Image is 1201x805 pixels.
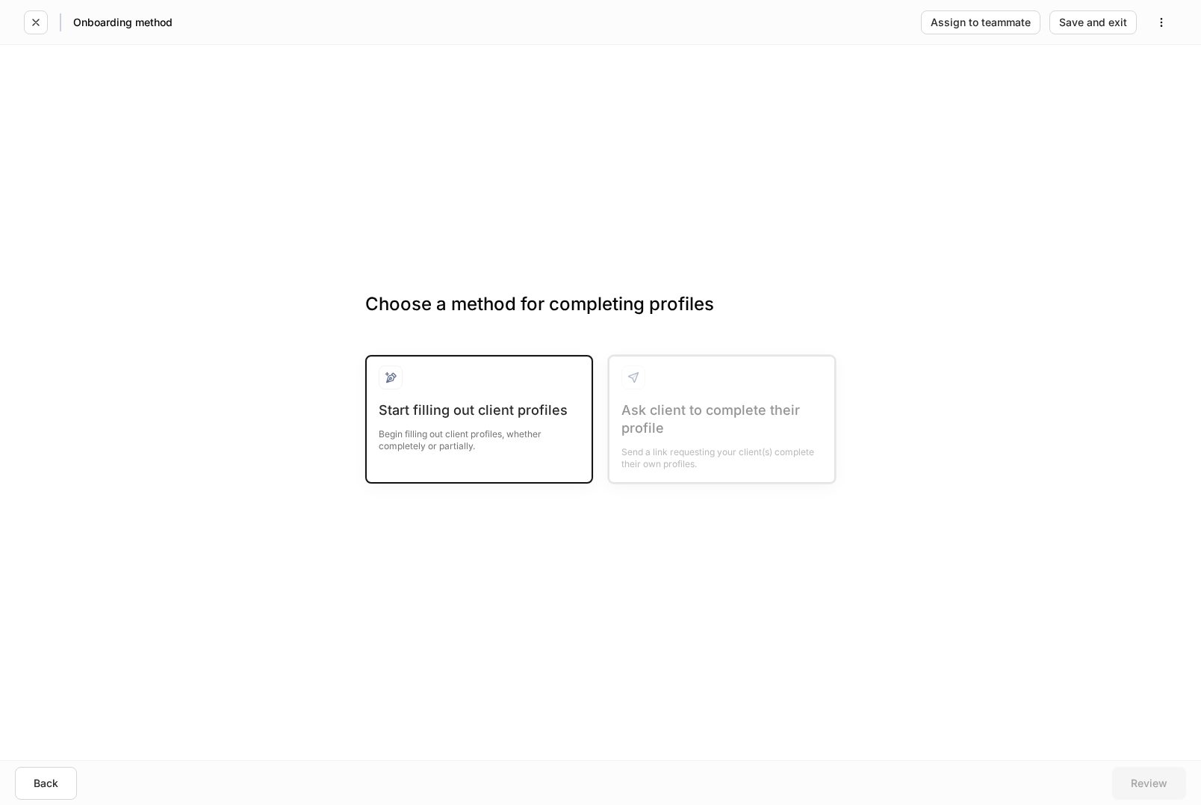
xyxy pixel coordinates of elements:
[34,778,58,789] div: Back
[921,10,1040,34] button: Assign to teammate
[1059,17,1127,28] div: Save and exit
[379,401,580,419] div: Start filling out client profiles
[73,15,173,30] h5: Onboarding method
[931,17,1031,28] div: Assign to teammate
[1049,10,1137,34] button: Save and exit
[15,767,77,800] button: Back
[379,419,580,452] div: Begin filling out client profiles, whether completely or partially.
[365,292,836,340] h3: Choose a method for completing profiles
